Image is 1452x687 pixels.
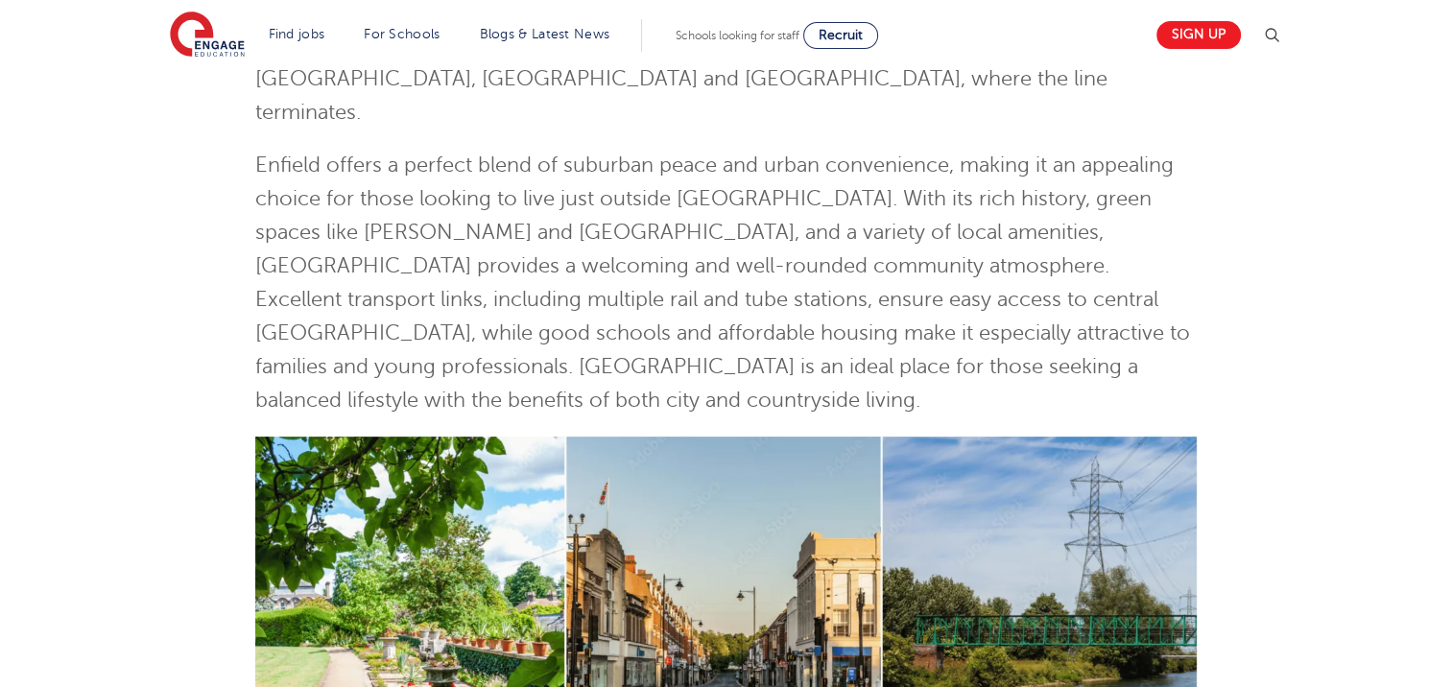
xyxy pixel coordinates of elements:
[364,27,440,41] a: For Schools
[1156,21,1241,49] a: Sign up
[803,22,878,49] a: Recruit
[170,12,245,59] img: Engage Education
[819,28,863,42] span: Recruit
[269,27,325,41] a: Find jobs
[480,27,610,41] a: Blogs & Latest News
[255,149,1197,417] p: Enfield offers a perfect blend of suburban peace and urban convenience, making it an appealing ch...
[676,29,799,42] span: Schools looking for staff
